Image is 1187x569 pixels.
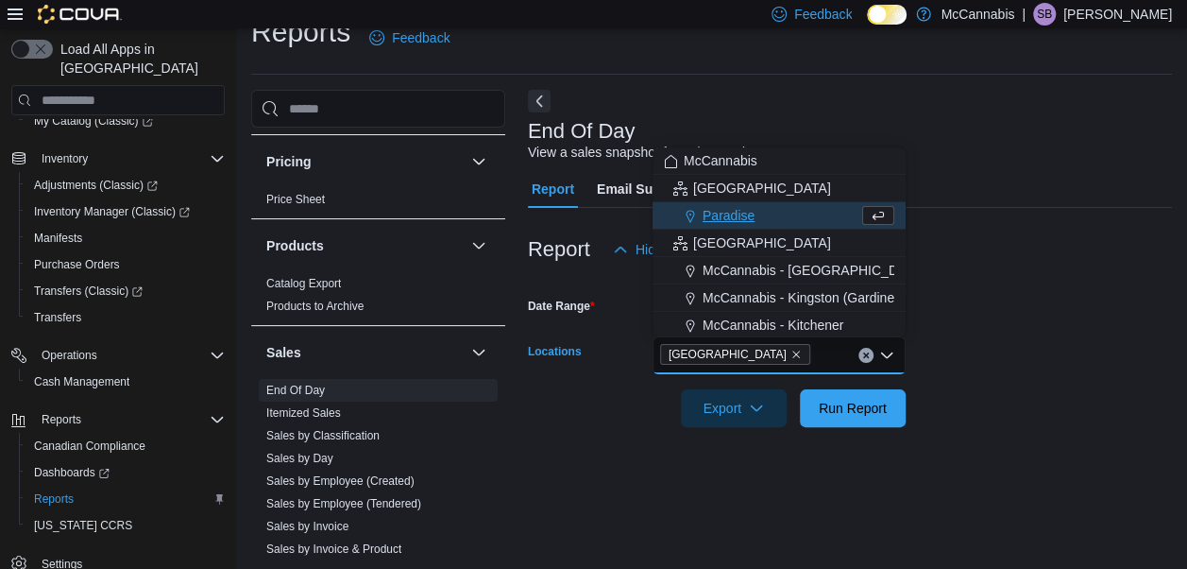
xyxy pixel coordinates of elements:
[266,152,311,171] h3: Pricing
[266,451,333,466] span: Sales by Day
[867,5,907,25] input: Dark Mode
[19,198,232,225] a: Inventory Manager (Classic)
[26,174,225,197] span: Adjustments (Classic)
[266,497,421,510] a: Sales by Employee (Tendered)
[38,5,122,24] img: Cova
[26,371,137,393] a: Cash Management
[26,200,197,223] a: Inventory Manager (Classic)
[26,514,140,537] a: [US_STATE] CCRS
[26,280,150,302] a: Transfers (Classic)
[266,474,415,488] a: Sales by Employee (Created)
[684,151,757,170] span: McCannabis
[467,341,490,364] button: Sales
[26,227,90,250] a: Manifests
[653,257,906,284] button: McCannabis - [GEOGRAPHIC_DATA] ([GEOGRAPHIC_DATA])
[26,461,225,484] span: Dashboards
[42,151,88,166] span: Inventory
[266,193,325,206] a: Price Sheet
[34,344,225,367] span: Operations
[34,408,89,431] button: Reports
[653,147,906,504] div: Choose from the following options
[467,150,490,173] button: Pricing
[19,512,232,539] button: [US_STATE] CCRS
[790,349,802,360] button: Remove Deer Lake from selection in this group
[266,343,464,362] button: Sales
[819,399,887,418] span: Run Report
[26,253,225,276] span: Purchase Orders
[4,342,232,369] button: Operations
[266,428,380,443] span: Sales by Classification
[34,344,105,367] button: Operations
[392,28,449,47] span: Feedback
[1037,3,1052,26] span: SB
[266,152,464,171] button: Pricing
[251,13,350,51] h1: Reports
[42,348,97,363] span: Operations
[703,206,755,225] span: Paradise
[26,227,225,250] span: Manifests
[605,231,742,268] button: Hide Parameters
[858,348,873,363] button: Clear input
[266,452,333,465] a: Sales by Day
[34,113,153,129] span: My Catalog (Classic)
[1033,3,1056,26] div: Samantha Butt
[660,344,810,365] span: Deer Lake
[653,284,906,312] button: McCannabis - Kingston (Gardiners Rd)
[26,488,81,510] a: Reports
[34,408,225,431] span: Reports
[251,272,505,325] div: Products
[528,344,582,359] label: Locations
[266,542,401,557] span: Sales by Invoice & Product
[693,233,831,252] span: [GEOGRAPHIC_DATA]
[669,345,787,364] span: [GEOGRAPHIC_DATA]
[266,429,380,442] a: Sales by Classification
[26,461,117,484] a: Dashboards
[4,146,232,172] button: Inventory
[266,299,364,314] span: Products to Archive
[26,174,165,197] a: Adjustments (Classic)
[19,278,232,304] a: Transfers (Classic)
[26,514,225,537] span: Washington CCRS
[597,170,717,208] span: Email Subscription
[266,276,341,291] span: Catalog Export
[266,496,421,511] span: Sales by Employee (Tendered)
[26,280,225,302] span: Transfers (Classic)
[266,236,464,255] button: Products
[19,108,232,134] a: My Catalog (Classic)
[653,230,906,257] button: [GEOGRAPHIC_DATA]
[266,519,348,534] span: Sales by Invoice
[266,474,415,489] span: Sales by Employee (Created)
[528,90,551,112] button: Next
[266,520,348,533] a: Sales by Invoice
[19,459,232,486] a: Dashboards
[266,384,325,397] a: End Of Day
[26,306,89,329] a: Transfers
[636,240,735,259] span: Hide Parameters
[1022,3,1026,26] p: |
[800,389,906,427] button: Run Report
[34,204,190,219] span: Inventory Manager (Classic)
[34,178,158,193] span: Adjustments (Classic)
[879,348,894,363] button: Close list of options
[19,486,232,512] button: Reports
[19,251,232,278] button: Purchase Orders
[266,405,341,421] span: Itemized Sales
[528,299,595,314] label: Date Range
[34,439,145,454] span: Canadian Compliance
[19,225,232,251] button: Manifests
[266,406,341,420] a: Itemized Sales
[532,170,574,208] span: Report
[26,435,153,457] a: Canadian Compliance
[42,412,81,427] span: Reports
[653,202,906,230] button: Paradise
[266,192,325,207] span: Price Sheet
[653,147,906,175] button: McCannabis
[266,236,324,255] h3: Products
[528,143,805,163] div: View a sales snapshot for a date or date range.
[34,284,143,299] span: Transfers (Classic)
[26,110,225,132] span: My Catalog (Classic)
[528,238,590,261] h3: Report
[1063,3,1172,26] p: [PERSON_NAME]
[26,200,225,223] span: Inventory Manager (Classic)
[693,179,831,198] span: [GEOGRAPHIC_DATA]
